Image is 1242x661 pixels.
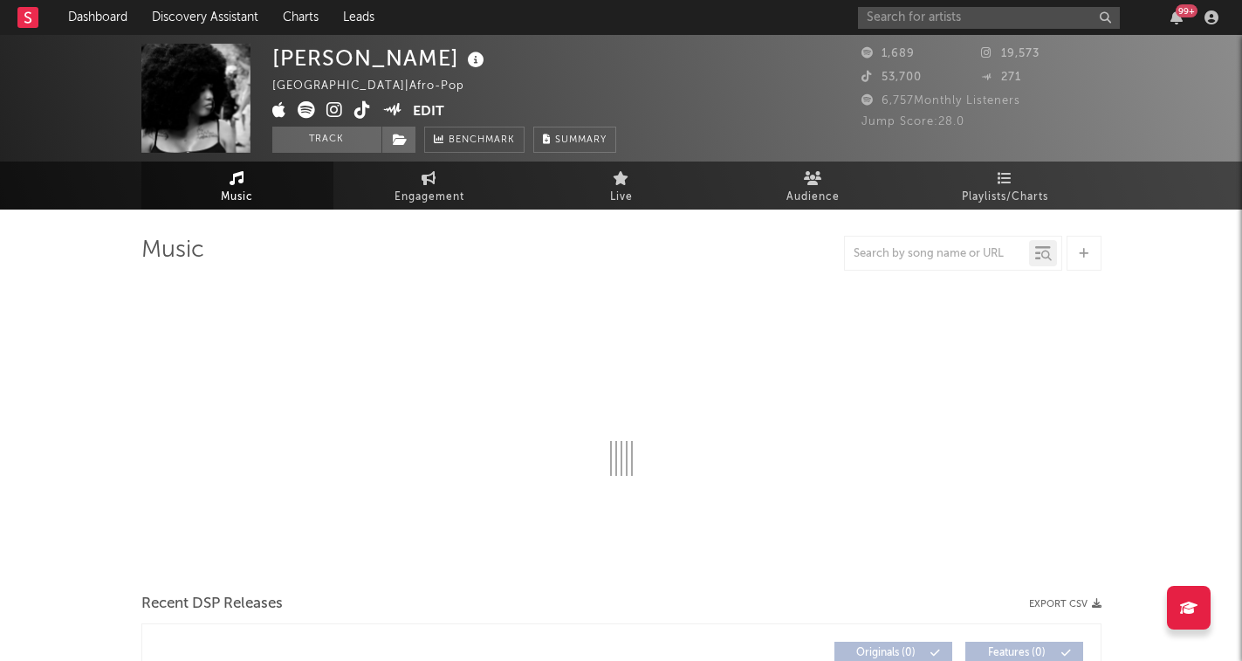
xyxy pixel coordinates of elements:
[141,162,333,210] a: Music
[424,127,525,153] a: Benchmark
[717,162,909,210] a: Audience
[858,7,1120,29] input: Search for artists
[555,135,607,145] span: Summary
[845,247,1029,261] input: Search by song name or URL
[272,76,484,97] div: [GEOGRAPHIC_DATA] | Afro-Pop
[525,162,717,210] a: Live
[413,101,444,123] button: Edit
[395,187,464,208] span: Engagement
[786,187,840,208] span: Audience
[141,594,283,615] span: Recent DSP Releases
[909,162,1101,210] a: Playlists/Charts
[861,72,922,83] span: 53,700
[962,187,1048,208] span: Playlists/Charts
[221,187,253,208] span: Music
[1029,599,1101,609] button: Export CSV
[1176,4,1197,17] div: 99 +
[846,648,926,658] span: Originals ( 0 )
[1170,10,1183,24] button: 99+
[977,648,1057,658] span: Features ( 0 )
[333,162,525,210] a: Engagement
[610,187,633,208] span: Live
[272,127,381,153] button: Track
[861,116,964,127] span: Jump Score: 28.0
[449,130,515,151] span: Benchmark
[981,72,1021,83] span: 271
[272,44,489,72] div: [PERSON_NAME]
[861,95,1020,107] span: 6,757 Monthly Listeners
[533,127,616,153] button: Summary
[861,48,915,59] span: 1,689
[981,48,1040,59] span: 19,573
